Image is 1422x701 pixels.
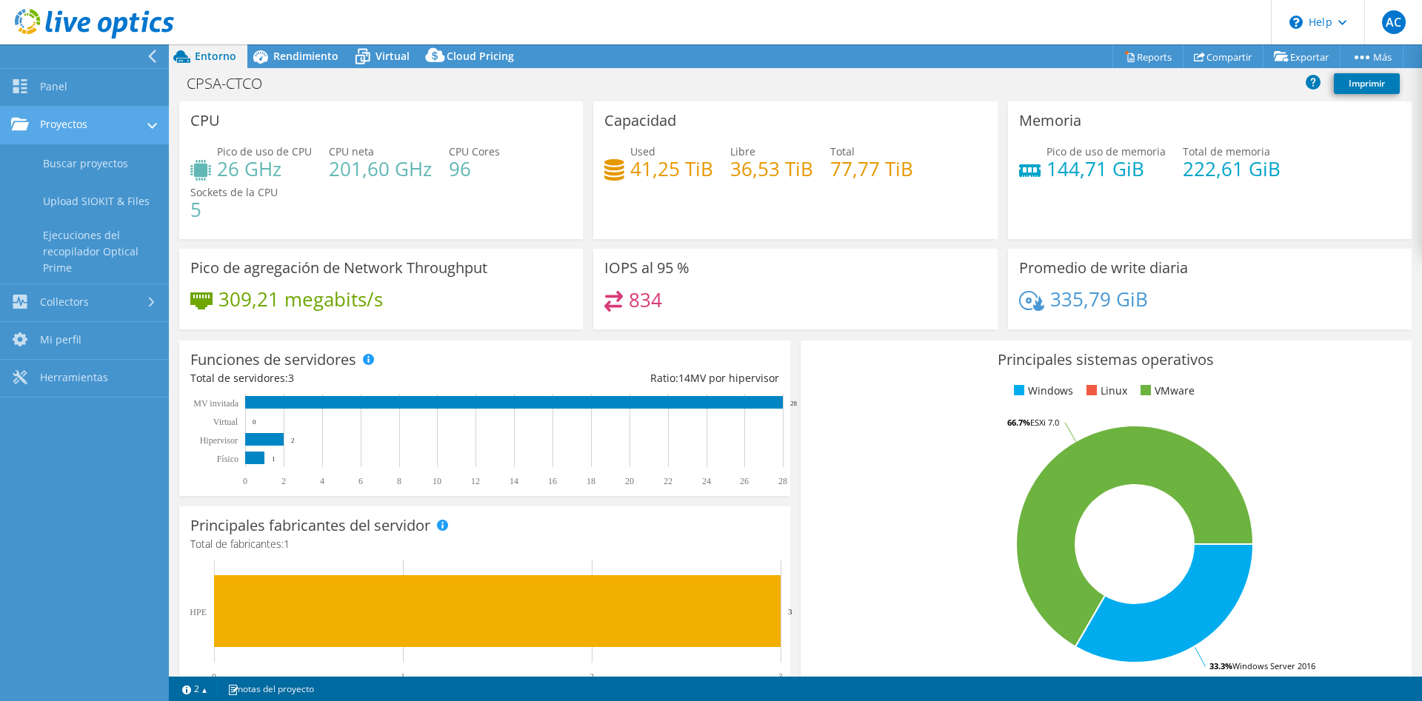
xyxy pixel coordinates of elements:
[447,49,514,63] span: Cloud Pricing
[190,260,487,276] h3: Pico de agregación de Network Throughput
[778,671,783,682] text: 3
[812,352,1401,368] h3: Principales sistemas operativos
[678,371,690,385] span: 14
[604,260,690,276] h3: IOPS al 95 %
[190,370,484,386] div: Total de servidores:
[217,161,312,177] h4: 26 GHz
[193,398,238,409] text: MV invitada
[1183,161,1281,177] h4: 222,61 GiB
[273,49,338,63] span: Rendimiento
[243,476,247,486] text: 0
[401,671,405,682] text: 1
[329,161,432,177] h4: 201,60 GHz
[702,476,711,486] text: 24
[1019,260,1188,276] h3: Promedio de write diaria
[329,144,374,158] span: CPU neta
[284,537,290,551] span: 1
[213,417,238,427] text: Virtual
[1030,417,1059,428] tspan: ESXi 7.0
[1183,45,1264,68] a: Compartir
[484,370,778,386] div: Ratio: MV por hipervisor
[190,517,430,534] h3: Principales fabricantes del servidor
[625,476,634,486] text: 20
[629,292,662,308] h4: 834
[604,113,676,129] h3: Capacidad
[1019,113,1081,129] h3: Memoria
[200,435,238,446] text: Hipervisor
[397,476,401,486] text: 8
[320,476,324,486] text: 4
[1183,144,1270,158] span: Total de memoria
[1334,73,1400,94] a: Imprimir
[788,607,792,616] text: 3
[1382,10,1406,34] span: AC
[1340,45,1403,68] a: Más
[190,607,207,617] text: HPE
[590,671,594,682] text: 2
[190,113,220,129] h3: CPU
[449,144,500,158] span: CPU Cores
[830,161,913,177] h4: 77,77 TiB
[664,476,672,486] text: 22
[190,352,356,368] h3: Funciones de servidores
[730,144,755,158] span: Libre
[172,680,218,698] a: 2
[1047,161,1166,177] h4: 144,71 GiB
[1047,144,1166,158] span: Pico de uso de memoria
[190,201,278,218] h4: 5
[190,536,779,552] h4: Total de fabricantes:
[1050,291,1148,307] h4: 335,79 GiB
[449,161,500,177] h4: 96
[1263,45,1341,68] a: Exportar
[375,49,410,63] span: Virtual
[630,161,713,177] h4: 41,25 TiB
[1010,383,1073,399] li: Windows
[1137,383,1195,399] li: VMware
[217,144,312,158] span: Pico de uso de CPU
[1007,417,1030,428] tspan: 66.7%
[630,144,655,158] span: Used
[1209,660,1232,671] tspan: 33.3%
[433,476,441,486] text: 10
[190,185,278,199] span: Sockets de la CPU
[195,49,236,63] span: Entorno
[510,476,518,486] text: 14
[281,476,286,486] text: 2
[790,400,798,407] text: 28
[548,476,557,486] text: 16
[587,476,595,486] text: 18
[830,144,855,158] span: Total
[253,418,256,426] text: 0
[212,671,216,682] text: 0
[1232,660,1315,671] tspan: Windows Server 2016
[740,476,749,486] text: 26
[1289,16,1303,29] svg: \n
[358,476,363,486] text: 6
[217,454,238,464] tspan: Físico
[180,76,285,92] h1: CPSA-CTCO
[1083,383,1127,399] li: Linux
[1112,45,1184,68] a: Reports
[291,437,295,444] text: 2
[272,455,276,463] text: 1
[778,476,787,486] text: 28
[217,680,324,698] a: notas del proyecto
[471,476,480,486] text: 12
[730,161,813,177] h4: 36,53 TiB
[218,291,383,307] h4: 309,21 megabits/s
[288,371,294,385] span: 3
